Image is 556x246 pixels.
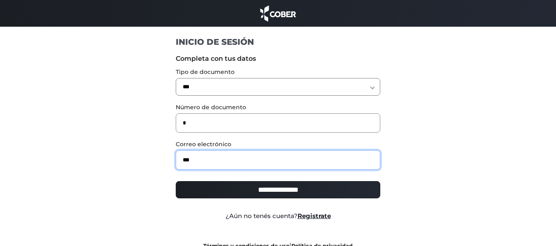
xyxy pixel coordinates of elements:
[258,4,298,23] img: cober_marca.png
[176,140,380,149] label: Correo electrónico
[176,37,380,47] h1: INICIO DE SESIÓN
[176,103,380,112] label: Número de documento
[170,212,386,221] div: ¿Aún no tenés cuenta?
[176,54,380,64] label: Completa con tus datos
[176,68,380,76] label: Tipo de documento
[298,212,331,220] a: Registrate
